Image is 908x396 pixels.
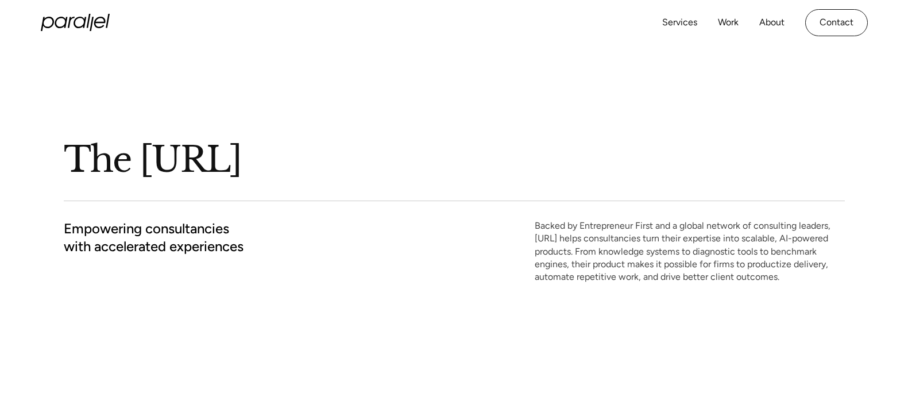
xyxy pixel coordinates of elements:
[64,220,279,255] h2: Empowering consultancies with accelerated experiences
[535,220,845,284] p: Backed by Entrepreneur First and a global network of consulting leaders, [URL] helps consultancie...
[759,14,785,31] a: About
[662,14,697,31] a: Services
[64,137,523,182] h1: The [URL]
[41,14,110,31] a: home
[718,14,739,31] a: Work
[805,9,868,36] a: Contact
